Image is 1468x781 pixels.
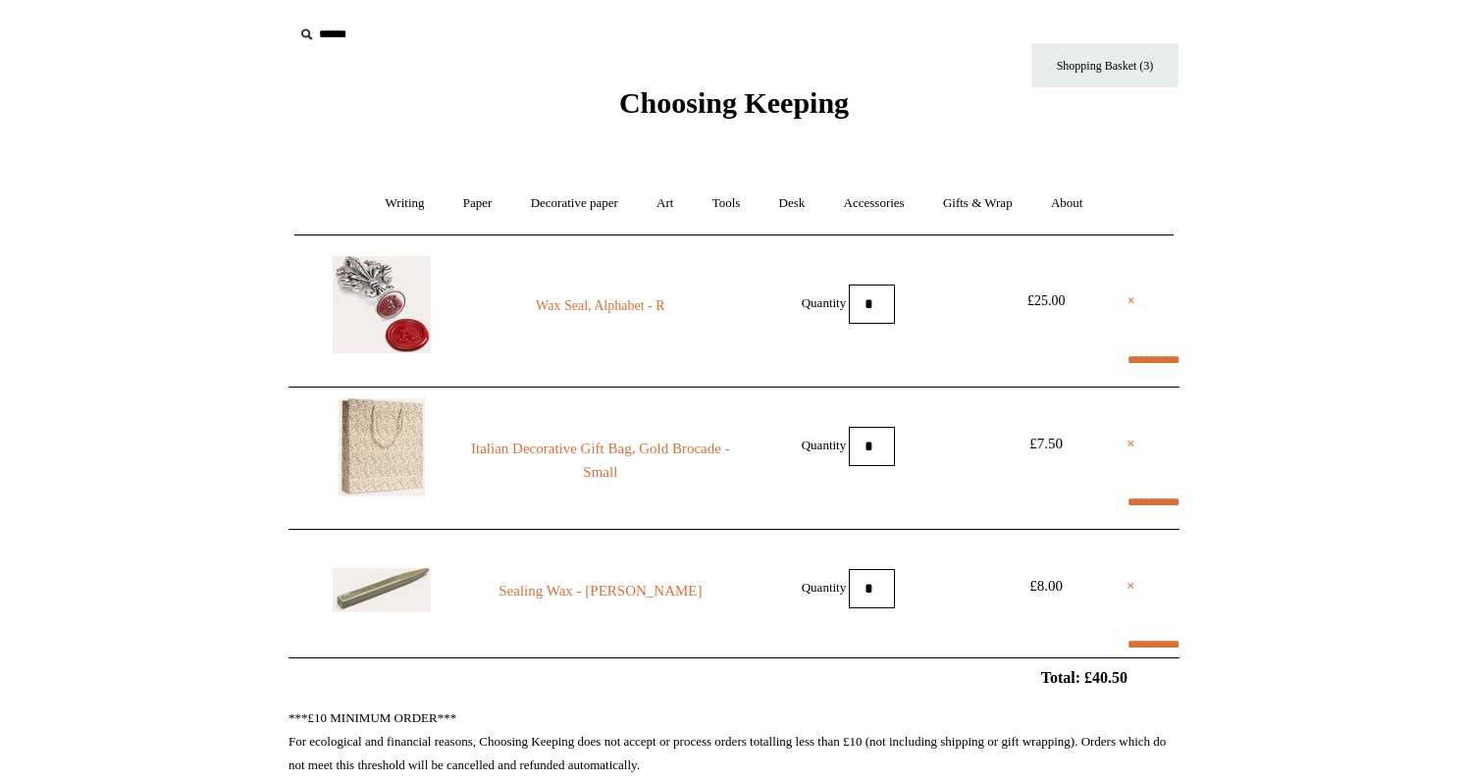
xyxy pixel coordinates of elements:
[467,437,734,484] a: Italian Decorative Gift Bag, Gold Brocade - Small
[925,178,1030,230] a: Gifts & Wrap
[513,178,636,230] a: Decorative paper
[802,294,847,309] label: Quantity
[619,102,849,116] a: Choosing Keeping
[639,178,691,230] a: Art
[467,579,734,602] a: Sealing Wax - [PERSON_NAME]
[339,398,425,496] img: Italian Decorative Gift Bag, Gold Brocade - Small
[802,437,847,451] label: Quantity
[333,256,431,353] img: Wax Seal, Alphabet - R
[446,178,510,230] a: Paper
[619,86,849,119] span: Choosing Keeping
[802,579,847,594] label: Quantity
[1031,43,1179,87] a: Shopping Basket (3)
[1002,432,1090,455] div: £7.50
[467,294,734,318] a: Wax Seal, Alphabet - R
[368,178,443,230] a: Writing
[1127,574,1135,598] a: ×
[1002,289,1090,313] div: £25.00
[288,706,1180,777] p: ***£10 MINIMUM ORDER*** For ecological and financial reasons, Choosing Keeping does not accept or...
[1002,574,1090,598] div: £8.00
[1033,178,1101,230] a: About
[826,178,922,230] a: Accessories
[1127,432,1135,455] a: ×
[333,568,431,612] img: Sealing Wax - Olive Green
[695,178,759,230] a: Tools
[761,178,823,230] a: Desk
[243,668,1225,687] h2: Total: £40.50
[1127,289,1135,313] a: ×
